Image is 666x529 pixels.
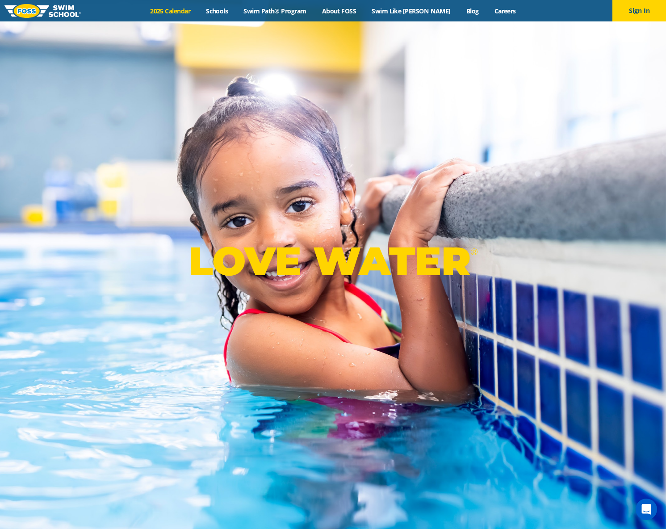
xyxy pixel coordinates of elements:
a: Schools [198,7,236,15]
sup: ® [470,246,478,257]
div: Open Intercom Messenger [636,499,657,520]
img: FOSS Swim School Logo [4,4,81,18]
a: Swim Like [PERSON_NAME] [364,7,459,15]
a: 2025 Calendar [142,7,198,15]
a: Careers [486,7,524,15]
a: Blog [458,7,486,15]
a: About FOSS [314,7,364,15]
p: LOVE WATER [188,237,478,285]
a: Swim Path® Program [236,7,314,15]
